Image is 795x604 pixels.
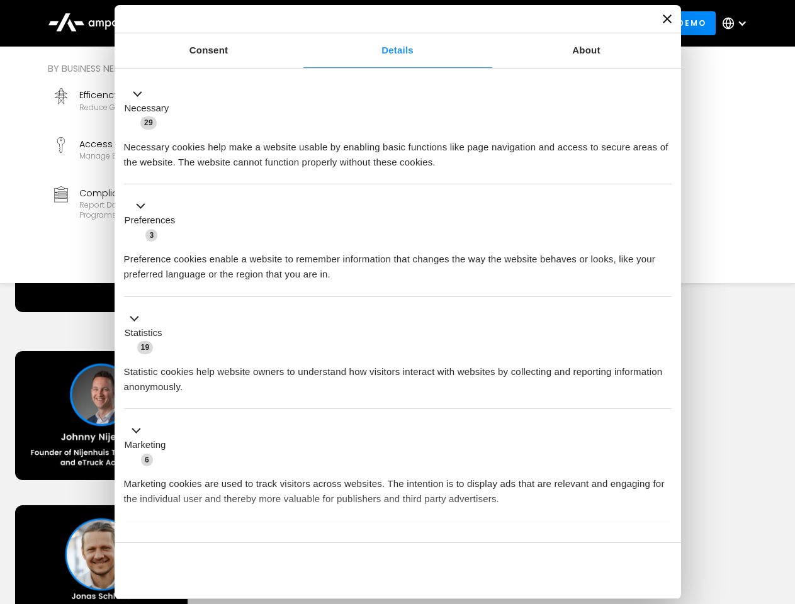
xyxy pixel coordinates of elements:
[124,130,672,170] div: Necessary cookies help make a website usable by enabling basic functions like page navigation and...
[48,181,249,225] a: ComplianceReport data and stay compliant with EV programs
[79,88,224,102] div: Efficency
[124,311,170,355] button: Statistics (19)
[490,552,671,589] button: Okay
[141,454,153,466] span: 6
[145,229,157,242] span: 3
[79,200,244,220] div: Report data and stay compliant with EV programs
[124,86,177,130] button: Necessary (29)
[48,83,249,127] a: EfficencyReduce grid contraints and fuel costs
[125,213,176,228] label: Preferences
[79,186,244,200] div: Compliance
[124,242,672,282] div: Preference cookies enable a website to remember information that changes the way the website beha...
[124,535,227,551] button: Unclassified (3)
[79,103,224,113] div: Reduce grid contraints and fuel costs
[124,423,174,467] button: Marketing (6)
[124,467,672,506] div: Marketing cookies are used to track visitors across websites. The intention is to display ads tha...
[303,33,492,68] a: Details
[79,137,231,151] div: Access Control
[124,355,672,394] div: Statistic cookies help website owners to understand how visitors interact with websites by collec...
[663,14,672,23] button: Close banner
[492,33,681,68] a: About
[137,341,154,354] span: 19
[115,33,303,68] a: Consent
[79,151,231,161] div: Manage EV charger security and access
[125,326,162,340] label: Statistics
[124,199,183,243] button: Preferences (3)
[48,132,249,176] a: Access ControlManage EV charger security and access
[125,101,169,116] label: Necessary
[140,116,157,129] span: 29
[48,62,456,75] div: By business need
[125,438,166,452] label: Marketing
[208,537,220,550] span: 3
